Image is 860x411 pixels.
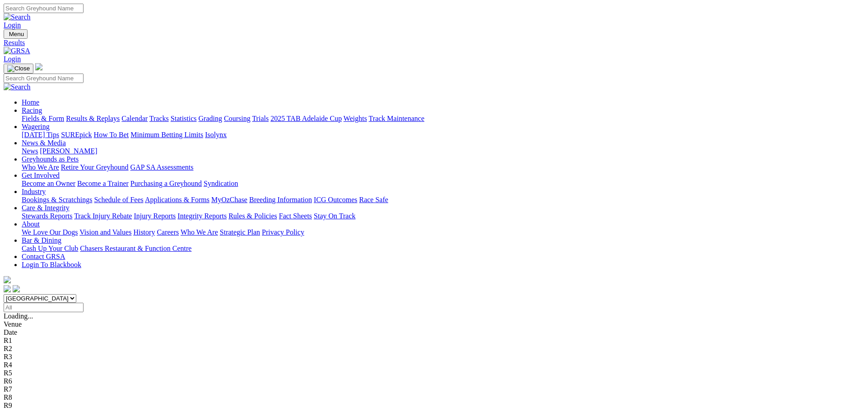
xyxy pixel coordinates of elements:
img: Search [4,83,31,91]
a: Careers [157,228,179,236]
a: Calendar [121,115,148,122]
a: Trials [252,115,269,122]
a: ICG Outcomes [314,196,357,203]
div: Bar & Dining [22,245,856,253]
img: logo-grsa-white.png [35,63,42,70]
a: Cash Up Your Club [22,245,78,252]
div: R9 [4,402,856,410]
a: [PERSON_NAME] [40,147,97,155]
img: Close [7,65,30,72]
input: Select date [4,303,84,312]
div: Date [4,328,856,337]
a: Isolynx [205,131,227,139]
a: Bookings & Scratchings [22,196,92,203]
a: Wagering [22,123,50,130]
a: Greyhounds as Pets [22,155,79,163]
input: Search [4,4,84,13]
span: Menu [9,31,24,37]
a: Coursing [224,115,251,122]
a: Who We Are [22,163,59,171]
a: Results & Replays [66,115,120,122]
a: Fact Sheets [279,212,312,220]
a: Weights [344,115,367,122]
a: About [22,220,40,228]
a: Login [4,21,21,29]
div: R4 [4,361,856,369]
div: Industry [22,196,856,204]
a: Syndication [204,180,238,187]
div: Racing [22,115,856,123]
img: facebook.svg [4,285,11,292]
a: We Love Our Dogs [22,228,78,236]
div: R7 [4,385,856,393]
a: Contact GRSA [22,253,65,260]
a: Privacy Policy [262,228,304,236]
a: Statistics [171,115,197,122]
a: Stewards Reports [22,212,72,220]
div: R6 [4,377,856,385]
a: Grading [199,115,222,122]
a: Login To Blackbook [22,261,81,268]
a: Care & Integrity [22,204,70,212]
a: Chasers Restaurant & Function Centre [80,245,191,252]
a: Injury Reports [134,212,176,220]
a: Racing [22,106,42,114]
a: Track Maintenance [369,115,424,122]
a: Industry [22,188,46,195]
a: Strategic Plan [220,228,260,236]
div: About [22,228,856,236]
a: Retire Your Greyhound [61,163,129,171]
div: R8 [4,393,856,402]
a: News [22,147,38,155]
img: logo-grsa-white.png [4,276,11,283]
img: Search [4,13,31,21]
a: News & Media [22,139,66,147]
a: Breeding Information [249,196,312,203]
a: Vision and Values [79,228,131,236]
a: Stay On Track [314,212,355,220]
a: Schedule of Fees [94,196,143,203]
a: Applications & Forms [145,196,209,203]
a: Integrity Reports [177,212,227,220]
div: Care & Integrity [22,212,856,220]
button: Toggle navigation [4,29,28,39]
a: Login [4,55,21,63]
a: Tracks [149,115,169,122]
div: Greyhounds as Pets [22,163,856,171]
a: Rules & Policies [228,212,277,220]
a: Fields & Form [22,115,64,122]
a: How To Bet [94,131,129,139]
div: R1 [4,337,856,345]
a: Race Safe [359,196,388,203]
a: Become a Trainer [77,180,129,187]
a: History [133,228,155,236]
input: Search [4,74,84,83]
a: Home [22,98,39,106]
img: twitter.svg [13,285,20,292]
a: 2025 TAB Adelaide Cup [270,115,342,122]
a: Minimum Betting Limits [130,131,203,139]
div: R5 [4,369,856,377]
a: [DATE] Tips [22,131,59,139]
a: SUREpick [61,131,92,139]
img: GRSA [4,47,30,55]
a: Get Involved [22,171,60,179]
a: Track Injury Rebate [74,212,132,220]
a: GAP SA Assessments [130,163,194,171]
a: Bar & Dining [22,236,61,244]
a: Results [4,39,856,47]
a: Purchasing a Greyhound [130,180,202,187]
a: MyOzChase [211,196,247,203]
span: Loading... [4,312,33,320]
div: R3 [4,353,856,361]
button: Toggle navigation [4,64,33,74]
div: Wagering [22,131,856,139]
a: Become an Owner [22,180,75,187]
div: R2 [4,345,856,353]
div: News & Media [22,147,856,155]
div: Get Involved [22,180,856,188]
div: Venue [4,320,856,328]
a: Who We Are [181,228,218,236]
